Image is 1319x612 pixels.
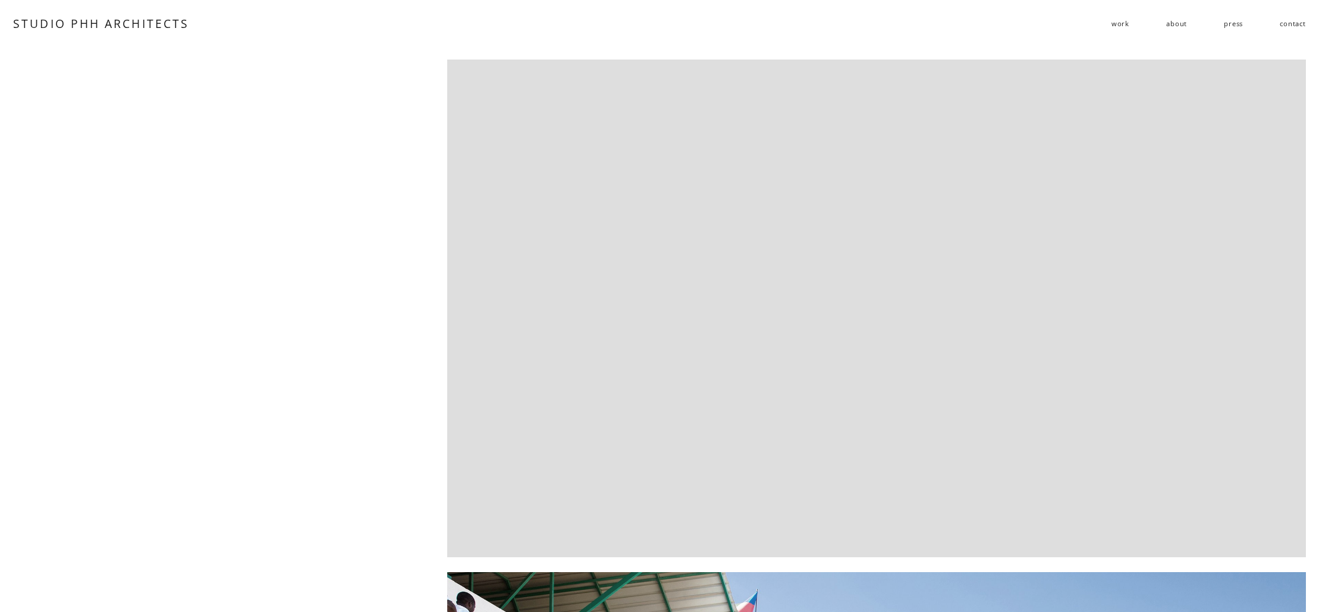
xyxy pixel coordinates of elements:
a: STUDIO PHH ARCHITECTS [13,15,189,32]
a: contact [1280,14,1306,33]
a: press [1224,14,1243,33]
a: folder dropdown [1111,14,1129,33]
span: work [1111,15,1129,32]
a: about [1166,14,1187,33]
